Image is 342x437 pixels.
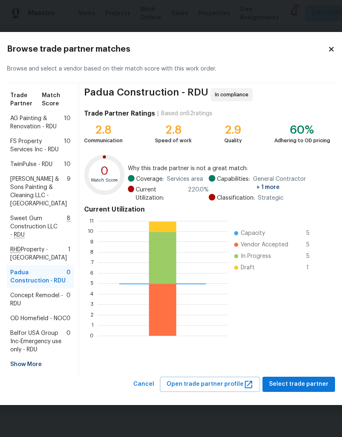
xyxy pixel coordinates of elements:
span: 0 [66,269,71,285]
text: 3 [91,302,93,307]
span: Services area [167,175,203,183]
span: 9 [67,175,71,208]
div: 60% [274,126,330,134]
span: FS Property Services Inc - RDU [10,137,64,154]
span: Select trade partner [269,379,328,389]
button: Cancel [130,377,157,392]
span: Match Score [42,91,71,108]
h4: Current Utilization [84,205,330,214]
span: Padua Construction - RDU [10,269,66,285]
div: 2.9 [224,126,242,134]
span: 0 [66,291,71,308]
button: Select trade partner [262,377,335,392]
span: 10 [64,137,71,154]
span: Current Utilization: [136,186,185,202]
span: [PERSON_NAME] & Sons Painting & Cleaning LLC - [GEOGRAPHIC_DATA] [10,175,67,208]
div: Communication [84,137,123,145]
span: Sweet Gum Construction LLC - [10,214,67,239]
text: 5 [91,281,93,286]
span: AG Painting & Renovation - RDU [10,114,64,131]
span: Cancel [133,379,154,389]
span: Concept Remodel - RDU [10,291,66,308]
text: 4 [90,291,93,296]
text: Match Score [91,178,118,182]
div: | [155,109,161,118]
span: Strategic [258,194,283,202]
span: Open trade partner profile [166,379,253,389]
span: 0 [66,314,71,323]
span: Capabilities: [217,175,250,191]
span: 0 [66,329,71,354]
span: Property - [GEOGRAPHIC_DATA] [10,246,68,262]
h4: Trade Partner Ratings [84,109,155,118]
text: 9 [90,239,93,244]
span: TwinPulse - RDU [10,160,52,168]
button: Open trade partner profile [160,377,260,392]
span: 5 [306,241,319,249]
span: 220.0 % [188,186,209,202]
span: Trade Partner [10,91,42,108]
span: Vendor Accepted [241,241,288,249]
span: Belfor USA Group Inc-Emergency use only - RDU [10,329,66,354]
div: Show More [7,357,74,372]
text: 0 [100,166,108,177]
span: + 1 more [256,184,280,190]
text: 7 [91,260,93,265]
text: 0 [90,333,93,338]
span: 10 [64,114,71,131]
span: OD Homefield - NOC [10,314,66,323]
div: Speed of work [155,137,192,145]
div: 2.8 [155,126,192,134]
span: 1 [68,246,71,262]
span: General Contractor [253,175,330,191]
span: Padua Construction - RDU [84,88,208,101]
text: 1 [91,323,93,328]
span: Classification: [217,194,255,202]
text: 8 [90,250,93,255]
div: Browse and select a vendor based on their match score with this work order. [7,55,335,83]
span: 1 [306,264,319,272]
div: Based on 52 ratings [161,109,212,118]
h2: Browse trade partner matches [7,45,328,53]
span: Why this trade partner is not a great match: [128,164,330,173]
div: Adhering to OD pricing [274,137,330,145]
div: 2.8 [84,126,123,134]
span: In compliance [215,91,252,99]
span: In Progress [241,252,271,260]
text: 10 [88,229,93,234]
text: 6 [90,271,93,275]
span: Capacity [241,229,265,237]
text: 11 [89,218,93,223]
text: 2 [91,312,93,317]
span: 5 [306,252,319,260]
span: Coverage: [136,175,164,183]
span: Draft [241,264,255,272]
span: 5 [306,229,319,237]
span: 10 [64,160,71,168]
div: Quality [224,137,242,145]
